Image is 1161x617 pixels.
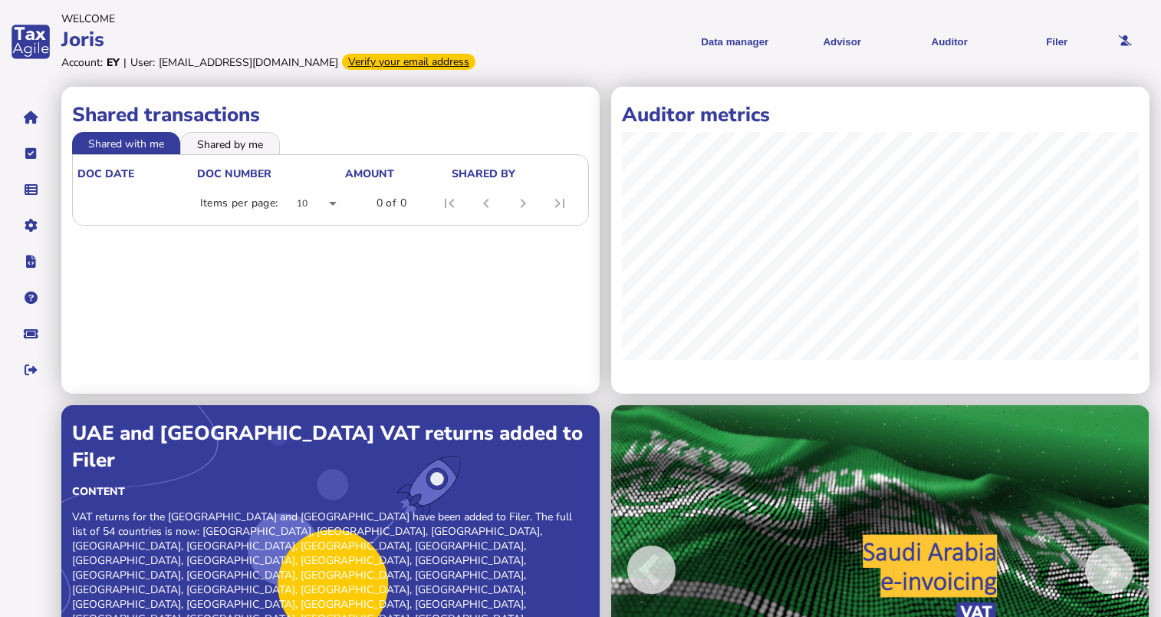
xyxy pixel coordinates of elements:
div: Amount [345,167,394,181]
button: Developer hub links [15,246,47,278]
div: Welcome [61,12,580,26]
div: shared by [452,167,515,181]
div: User: [130,55,155,70]
button: Last page [541,185,578,222]
div: 0 of 0 [377,196,406,211]
h1: Auditor metrics [622,101,1139,128]
div: EY [107,55,120,70]
div: shared by [452,167,580,181]
div: [EMAIL_ADDRESS][DOMAIN_NAME] [159,55,338,70]
div: Items per page: [200,196,278,211]
i: Data manager [25,190,38,190]
div: Joris [61,26,580,53]
div: doc date [77,167,134,181]
button: Data manager [15,173,47,206]
button: Home [15,101,47,134]
button: Tasks [15,137,47,170]
li: Shared by me [180,132,280,153]
button: Shows a dropdown of VAT Advisor options [794,23,890,61]
div: Verify your email address [342,54,475,70]
li: Shared with me [72,132,180,153]
div: doc number [197,167,271,181]
div: UAE and [GEOGRAPHIC_DATA] VAT returns added to Filer [72,420,589,473]
div: Content [72,484,589,499]
button: Manage settings [15,210,47,242]
div: Account: [61,55,103,70]
h1: Shared transactions [72,101,589,128]
button: Shows a dropdown of Data manager options [686,23,783,61]
button: Next page [505,185,541,222]
button: Auditor [901,23,998,61]
button: Help pages [15,282,47,314]
div: Amount [345,167,450,181]
button: First page [431,185,468,222]
i: Email needs to be verified [1119,36,1132,46]
div: doc number [197,167,344,181]
div: | [123,55,127,70]
button: Previous page [468,185,505,222]
div: doc date [77,167,196,181]
button: Raise a support ticket [15,318,47,350]
button: Sign out [15,354,47,386]
button: Filer [1008,23,1105,61]
menu: navigate products [587,23,1106,61]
